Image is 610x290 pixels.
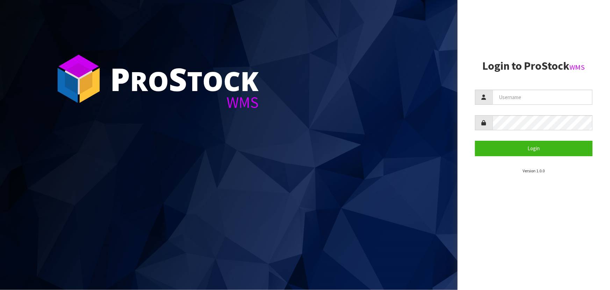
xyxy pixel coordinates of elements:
button: Login [475,141,593,156]
span: S [169,57,187,100]
span: P [110,57,130,100]
small: WMS [570,63,585,72]
div: ro tock [110,63,259,95]
h2: Login to ProStock [475,60,593,72]
input: Username [493,90,593,105]
img: ProStock Cube [52,53,105,105]
div: WMS [110,95,259,110]
small: Version 1.0.0 [523,168,545,173]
